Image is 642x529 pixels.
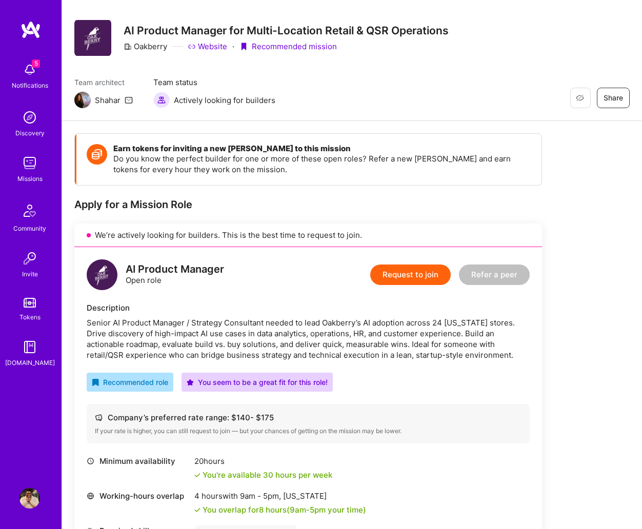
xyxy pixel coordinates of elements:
[87,457,94,465] i: icon Clock
[153,92,170,108] img: Actively looking for builders
[95,414,103,421] i: icon Cash
[95,412,521,423] div: Company’s preferred rate range: $ 140 - $ 175
[239,41,337,52] div: Recommended mission
[74,20,111,56] img: Company Logo
[604,93,623,103] span: Share
[95,95,121,106] div: Shahar
[174,95,275,106] span: Actively looking for builders
[194,472,200,478] i: icon Check
[74,223,542,247] div: We’re actively looking for builders. This is the best time to request to join.
[87,492,94,500] i: icon World
[153,77,275,88] span: Team status
[290,505,326,515] span: 9am - 5pm
[19,59,40,80] img: bell
[87,456,189,466] div: Minimum availability
[194,456,332,466] div: 20 hours
[187,379,194,386] i: icon PurpleStar
[17,198,42,223] img: Community
[194,491,366,501] div: 4 hours with [US_STATE]
[21,21,41,39] img: logo
[19,153,40,173] img: teamwork
[370,264,451,285] button: Request to join
[239,43,248,51] i: icon PurpleRibbon
[19,107,40,128] img: discovery
[124,24,449,37] h3: AI Product Manager for Multi-Location Retail & QSR Operations
[24,298,36,308] img: tokens
[459,264,530,285] button: Refer a peer
[87,317,530,360] div: Senior AI Product Manager / Strategy Consultant needed to lead Oakberry’s AI adoption across 24 [...
[194,507,200,513] i: icon Check
[19,312,41,322] div: Tokens
[194,470,332,480] div: You're available 30 hours per week
[5,357,55,368] div: [DOMAIN_NAME]
[203,504,366,515] div: You overlap for 8 hours ( your time)
[87,144,107,165] img: Token icon
[124,43,132,51] i: icon CompanyGray
[95,427,521,435] div: If your rate is higher, you can still request to join — but your chances of getting on the missio...
[238,491,283,501] span: 9am - 5pm ,
[126,264,224,286] div: Open role
[188,41,227,52] a: Website
[87,259,117,290] img: logo
[19,337,40,357] img: guide book
[19,248,40,269] img: Invite
[125,96,133,104] i: icon Mail
[12,80,48,91] div: Notifications
[92,377,168,388] div: Recommended role
[74,198,542,211] div: Apply for a Mission Role
[74,92,91,108] img: Team Architect
[13,223,46,234] div: Community
[87,302,530,313] div: Description
[113,153,531,175] p: Do you know the perfect builder for one or more of these open roles? Refer a new [PERSON_NAME] an...
[74,77,133,88] span: Team architect
[22,269,38,279] div: Invite
[17,173,43,184] div: Missions
[19,488,40,508] img: User Avatar
[87,491,189,501] div: Working-hours overlap
[15,128,45,138] div: Discovery
[124,41,167,52] div: Oakberry
[232,41,234,52] div: ·
[576,94,584,102] i: icon EyeClosed
[126,264,224,275] div: AI Product Manager
[32,59,40,68] span: 5
[113,144,531,153] h4: Earn tokens for inviting a new [PERSON_NAME] to this mission
[187,377,328,388] div: You seem to be a great fit for this role!
[92,379,99,386] i: icon RecommendedBadge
